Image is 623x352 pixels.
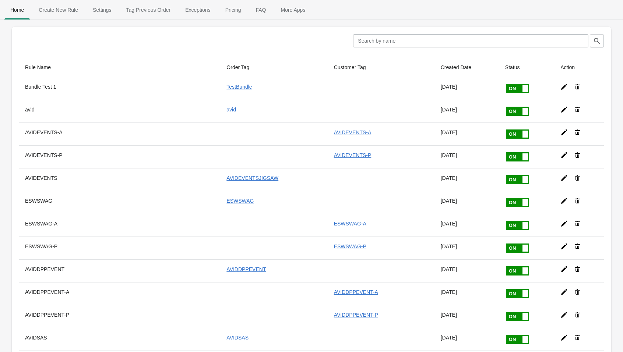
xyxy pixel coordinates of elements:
th: Created Date [435,58,499,77]
th: AVIDDPPEVENT-A [19,282,221,305]
input: Search by name [353,34,588,47]
a: TestBundle [226,84,252,90]
button: Create_New_Rule [31,0,85,19]
td: [DATE] [435,259,499,282]
td: [DATE] [435,237,499,259]
span: Tag Previous Order [120,3,177,17]
span: Settings [87,3,117,17]
th: Customer Tag [328,58,435,77]
a: ESWSWAG-P [334,243,366,249]
td: [DATE] [435,282,499,305]
a: AVIDDPPEVENT-P [334,312,378,318]
td: [DATE] [435,145,499,168]
span: Exceptions [179,3,216,17]
th: ESWSWAG-A [19,214,221,237]
th: Order Tag [221,58,328,77]
th: avid [19,100,221,122]
td: [DATE] [435,214,499,237]
a: AVIDDPPEVENT [226,266,266,272]
td: [DATE] [435,100,499,122]
th: ESWSWAG [19,191,221,214]
th: AVIDEVENTS-A [19,122,221,145]
th: Status [499,58,555,77]
td: [DATE] [435,77,499,100]
th: AVIDEVENTS [19,168,221,191]
a: AVIDSAS [226,335,249,341]
td: [DATE] [435,168,499,191]
a: avid [226,107,236,113]
td: [DATE] [435,305,499,328]
a: AVIDDPPEVENT-A [334,289,378,295]
th: AVIDSAS [19,328,221,351]
th: Action [555,58,604,77]
a: AVIDEVENTSJIGSAW [226,175,278,181]
span: Create New Rule [33,3,84,17]
span: More Apps [275,3,311,17]
button: Home [3,0,31,19]
span: Home [4,3,30,17]
th: Bundle Test 1 [19,77,221,100]
th: Rule Name [19,58,221,77]
td: [DATE] [435,191,499,214]
th: AVIDDPPEVENT [19,259,221,282]
th: AVIDDPPEVENT-P [19,305,221,328]
button: Settings [85,0,119,19]
span: Pricing [219,3,247,17]
td: [DATE] [435,328,499,351]
a: AVIDEVENTS-A [334,129,372,135]
td: [DATE] [435,122,499,145]
a: ESWSWAG-A [334,221,366,227]
span: FAQ [250,3,272,17]
a: AVIDEVENTS-P [334,152,372,158]
th: AVIDEVENTS-P [19,145,221,168]
th: ESWSWAG-P [19,237,221,259]
a: ESWSWAG [226,198,254,204]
